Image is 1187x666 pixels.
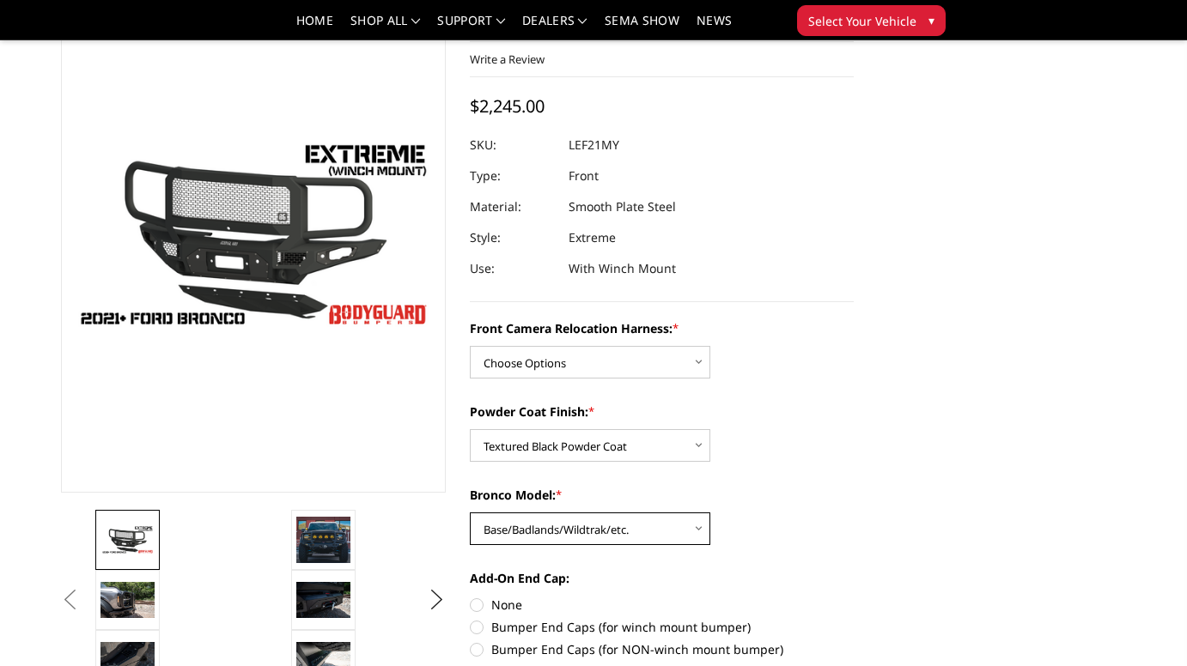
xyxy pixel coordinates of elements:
[437,15,505,39] a: Support
[569,191,676,222] dd: Smooth Plate Steel
[569,130,619,160] dd: LEF21MY
[470,596,855,614] label: None
[296,517,350,563] img: Bronco Extreme Front (winch mount)
[100,582,155,618] img: Low profile design
[470,486,855,504] label: Bronco Model:
[808,12,916,30] span: Select Your Vehicle
[296,15,333,39] a: Home
[470,51,545,67] a: Write a Review
[569,222,616,253] dd: Extreme
[470,253,556,284] dt: Use:
[470,319,855,337] label: Front Camera Relocation Harness:
[928,11,934,29] span: ▾
[470,94,545,118] span: $2,245.00
[100,524,155,554] img: Bronco Extreme Front (winch mount)
[57,587,82,613] button: Previous
[470,569,855,587] label: Add-On End Cap:
[470,403,855,421] label: Powder Coat Finish:
[605,15,679,39] a: SEMA Show
[470,191,556,222] dt: Material:
[350,15,420,39] a: shop all
[470,130,556,160] dt: SKU:
[470,222,556,253] dt: Style:
[797,5,946,36] button: Select Your Vehicle
[522,15,587,39] a: Dealers
[423,587,449,613] button: Next
[296,582,350,618] img: Fits Warn Zeon and Warn VR EVO series winches
[470,618,855,636] label: Bumper End Caps (for winch mount bumper)
[569,160,599,191] dd: Front
[470,160,556,191] dt: Type:
[697,15,732,39] a: News
[470,640,855,658] label: Bumper End Caps (for NON-winch mount bumper)
[569,253,676,284] dd: With Winch Mount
